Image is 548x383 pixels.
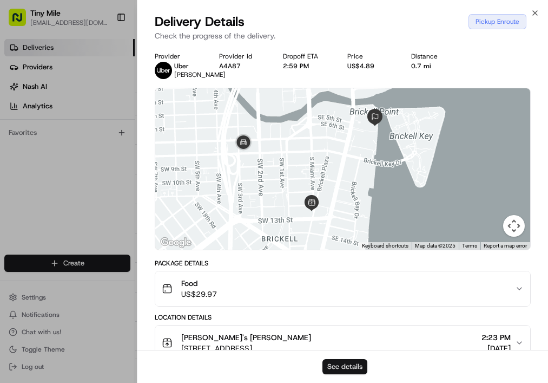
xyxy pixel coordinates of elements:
span: Food [181,278,217,289]
button: Map camera controls [503,215,525,237]
div: Location Details [155,313,531,322]
a: Powered byPylon [76,268,131,277]
p: Welcome 👋 [11,43,197,61]
span: [STREET_ADDRESS] [181,343,311,354]
div: US$4.89 [347,62,402,70]
button: Start new chat [184,107,197,120]
span: 2:23 PM [481,332,511,343]
span: Delivery Details [155,13,245,30]
a: Open this area in Google Maps (opens a new window) [158,236,194,250]
span: US$29.97 [181,289,217,300]
a: Terms (opens in new tab) [462,243,477,249]
span: [PERSON_NAME] [34,168,88,177]
span: Knowledge Base [22,242,83,253]
img: Google [158,236,194,250]
div: 💻 [91,243,100,252]
img: Vianca Jaylo [11,158,28,175]
a: 💻API Documentation [87,238,178,257]
div: 📗 [11,243,19,252]
p: Check the progress of the delivery. [155,30,531,41]
input: Clear [28,70,179,81]
span: Map data ©2025 [415,243,455,249]
div: Distance [411,52,466,61]
img: Jandy Espique [11,187,28,204]
button: FoodUS$29.97 [155,271,530,306]
div: Past conversations [11,141,72,150]
button: See all [168,139,197,152]
button: A4A87 [219,62,241,70]
span: [PERSON_NAME]'s [PERSON_NAME] [181,332,311,343]
div: Price [347,52,402,61]
button: [PERSON_NAME]'s [PERSON_NAME][STREET_ADDRESS]2:23 PM[DATE] [155,326,530,360]
button: See details [322,359,367,374]
span: Pylon [108,269,131,277]
span: [PERSON_NAME] [174,70,226,79]
span: [DATE] [96,168,118,177]
span: Uber [174,62,189,70]
div: 0.7 mi [411,62,466,70]
img: 1736555255976-a54dd68f-1ca7-489b-9aae-adbdc363a1c4 [22,198,30,206]
img: 1732323095091-59ea418b-cfe3-43c8-9ae0-d0d06d6fd42c [23,103,42,123]
button: Keyboard shortcuts [362,242,408,250]
span: [DATE] [481,343,511,354]
div: Provider Id [219,52,274,61]
div: Start new chat [49,103,177,114]
span: • [90,168,94,177]
div: Package Details [155,259,531,268]
div: 2:59 PM [283,62,338,70]
span: API Documentation [102,242,174,253]
a: Report a map error [484,243,527,249]
a: 📗Knowledge Base [6,238,87,257]
img: uber-new-logo.jpeg [155,62,172,79]
div: We're available if you need us! [49,114,149,123]
img: Nash [11,11,32,33]
span: [DATE] [96,197,118,206]
span: [PERSON_NAME] [34,197,88,206]
div: Dropoff ETA [283,52,338,61]
span: • [90,197,94,206]
div: Provider [155,52,210,61]
img: 1736555255976-a54dd68f-1ca7-489b-9aae-adbdc363a1c4 [11,103,30,123]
